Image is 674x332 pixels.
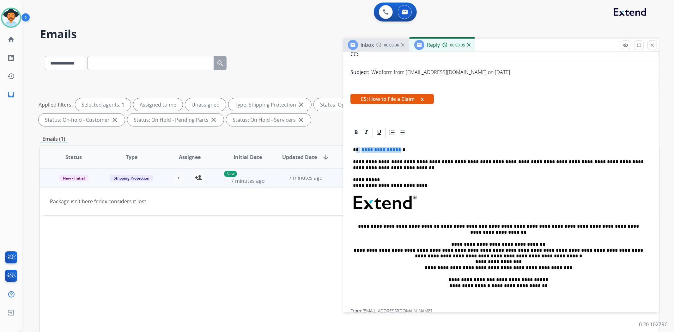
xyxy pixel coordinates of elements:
[7,91,15,98] mat-icon: inbox
[133,98,183,111] div: Assigned to me
[450,43,465,48] span: 00:00:05
[351,128,361,137] div: Bold
[421,95,424,103] button: x
[127,114,224,126] div: Status: On Hold - Pending Parts
[282,153,317,161] span: Updated Date
[59,175,88,181] span: New - Initial
[322,153,330,161] mat-icon: arrow_downward
[50,198,533,205] div: Package isn’t here fedex considers it lost
[623,42,628,48] mat-icon: remove_red_eye
[7,36,15,43] mat-icon: home
[371,68,510,76] p: Webform from [EMAIL_ADDRESS][DOMAIN_NAME] on [DATE]
[297,116,305,124] mat-icon: close
[427,41,440,48] span: Reply
[374,128,384,137] div: Underline
[649,42,655,48] mat-icon: close
[234,153,262,161] span: Initial Date
[2,9,20,27] img: avatar
[228,98,311,111] div: Type: Shipping Protection
[361,128,371,137] div: Italic
[361,41,374,48] span: Inbox
[362,308,432,314] span: [EMAIL_ADDRESS][DOMAIN_NAME]
[172,171,185,184] button: +
[111,116,118,124] mat-icon: close
[216,59,224,67] mat-icon: search
[40,28,659,40] h2: Emails
[226,114,311,126] div: Status: On Hold - Servicers
[39,114,125,126] div: Status: On-hold - Customer
[384,43,399,48] span: 00:00:06
[297,101,305,108] mat-icon: close
[39,101,73,108] p: Applied filters:
[350,50,358,58] p: CC:
[110,175,153,181] span: Shipping Protection
[185,98,226,111] div: Unassigned
[224,171,237,177] p: New
[636,42,642,48] mat-icon: fullscreen
[210,116,217,124] mat-icon: close
[231,177,265,184] span: 7 minutes ago
[350,308,651,314] div: From:
[350,68,369,76] p: Subject:
[398,128,407,137] div: Bullet List
[314,98,376,111] div: Status: Open - All
[126,153,137,161] span: Type
[177,174,180,181] span: +
[195,174,203,181] mat-icon: person_add
[7,54,15,62] mat-icon: list_alt
[387,128,397,137] div: Ordered List
[40,135,68,143] p: Emails (1)
[65,153,82,161] span: Status
[350,94,434,104] span: CS: How to File a Claim
[75,98,131,111] div: Selected agents: 1
[289,174,323,181] span: 7 minutes ago
[7,72,15,80] mat-icon: history
[179,153,201,161] span: Assignee
[639,321,668,328] p: 0.20.1027RC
